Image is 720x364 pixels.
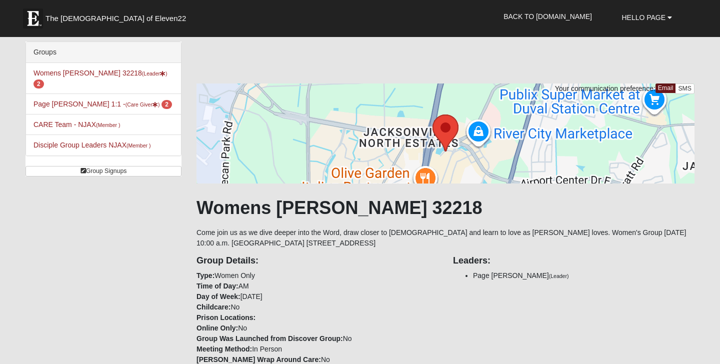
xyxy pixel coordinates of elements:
[453,255,694,266] h4: Leaders:
[161,100,172,109] span: number of pending members
[142,70,167,76] small: (Leader )
[555,84,655,92] span: Your communication preference:
[549,273,569,279] small: (Leader)
[196,292,240,300] strong: Day of Week:
[196,282,238,290] strong: Time of Day:
[23,8,43,28] img: Eleven22 logo
[196,334,343,342] strong: Group Was Launched from Discover Group:
[33,100,172,108] a: Page [PERSON_NAME] 1:1 -(Care Giver) 2
[655,83,676,93] a: Email
[96,122,120,128] small: (Member )
[25,166,181,176] a: Group Signups
[675,83,694,94] a: SMS
[196,303,230,311] strong: Childcare:
[33,141,150,149] a: Disciple Group Leaders NJAX(Member )
[614,5,679,30] a: Hello Page
[196,345,252,353] strong: Meeting Method:
[126,142,150,148] small: (Member )
[496,4,599,29] a: Back to [DOMAIN_NAME]
[33,69,167,87] a: Womens [PERSON_NAME] 32218(Leader) 2
[33,120,120,128] a: CARE Team - NJAX(Member )
[18,3,218,28] a: The [DEMOGRAPHIC_DATA] of Eleven22
[621,13,665,21] span: Hello Page
[196,271,214,279] strong: Type:
[196,197,694,218] h1: Womens [PERSON_NAME] 32218
[196,313,255,321] strong: Prison Locations:
[196,255,438,266] h4: Group Details:
[196,324,238,332] strong: Online Only:
[33,79,44,88] span: number of pending members
[473,270,694,281] li: Page [PERSON_NAME]
[45,13,186,23] span: The [DEMOGRAPHIC_DATA] of Eleven22
[125,101,160,107] small: (Care Giver )
[26,42,181,63] div: Groups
